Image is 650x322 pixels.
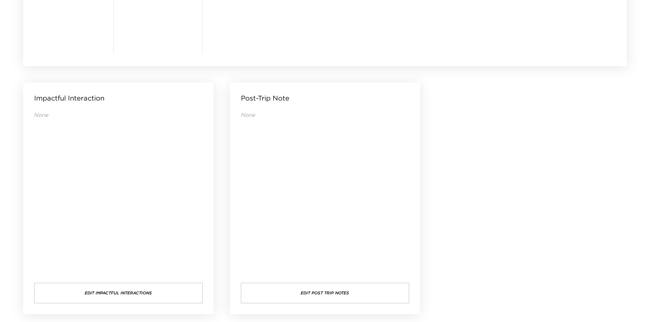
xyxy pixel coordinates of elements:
[34,283,203,303] button: Edit Impactful Interactions
[241,93,289,103] p: Post-Trip Note
[241,111,409,119] p: None
[34,93,104,103] p: Impactful Interaction
[241,283,409,303] button: Edit Post Trip Notes
[34,111,203,119] p: None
